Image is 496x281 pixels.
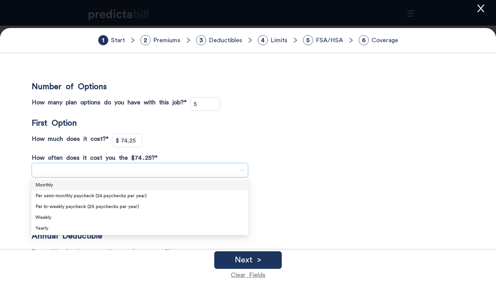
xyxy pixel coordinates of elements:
span: right [185,37,191,43]
span: right [348,37,354,43]
p: Annual Deductible [32,231,465,241]
button: 4Limits [256,35,290,46]
p: Next > [235,256,261,264]
span: close [476,3,486,14]
button: 6Coverage [357,35,400,46]
p: Number of Options [32,82,465,92]
p: First Option [32,118,465,129]
span: 3 [196,35,206,45]
div: Per bi-weekly paycheck (26 paychecks per year) [31,201,248,212]
span: 2 [140,35,150,45]
div: Weekly [35,214,244,221]
span: 4 [258,35,268,45]
span: 5 [303,35,313,45]
span: 1 [98,35,108,45]
button: 5FSA/HSA [301,35,345,46]
button: 2Premiums [138,35,183,46]
span: right [292,37,298,43]
button: 3Deductibles [194,35,244,46]
div: Weekly [31,212,248,223]
p: How much does it cost? [32,134,109,147]
div: Yearly [31,223,248,234]
span: 6 [359,35,369,45]
span: right [247,37,253,43]
button: 1Start [96,35,127,46]
p: Is this cost just for you, or for others in your household? [32,183,465,193]
p: How many plan options do you have with this job? [32,97,187,111]
div: Monthly [35,181,244,189]
div: Per bi-weekly paycheck (26 paychecks per year) [35,203,244,210]
p: How often does it cost you the $74.25? [32,153,465,163]
div: Per semi-monthly paycheck (24 paychecks per year) [35,192,244,200]
div: Per semi-monthly paycheck (24 paychecks per year) [31,190,248,201]
div: Yearly [35,225,244,232]
div: Monthly [31,180,248,190]
span: right [130,37,136,43]
p: Does this plan have out-of-network coverage? [32,247,465,257]
div: Clear Fields [231,270,266,280]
